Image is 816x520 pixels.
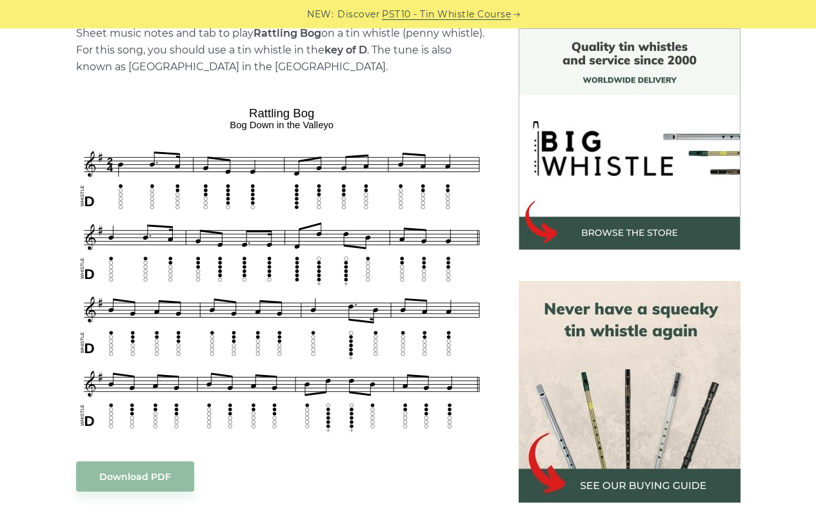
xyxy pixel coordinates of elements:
p: Sheet music notes and tab to play on a tin whistle (penny whistle). For this song, you should use... [76,25,488,75]
strong: Rattling Bog [254,27,321,39]
span: NEW: [307,7,333,22]
img: tin whistle buying guide [519,281,741,503]
strong: key of D [324,44,367,56]
a: PST10 - Tin Whistle Course [382,7,511,22]
img: Rattling Bog Tin Whistle Tab & Sheet Music [76,102,488,436]
img: BigWhistle Tin Whistle Store [519,28,741,250]
a: Download PDF [76,461,194,492]
span: Discover [337,7,380,22]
